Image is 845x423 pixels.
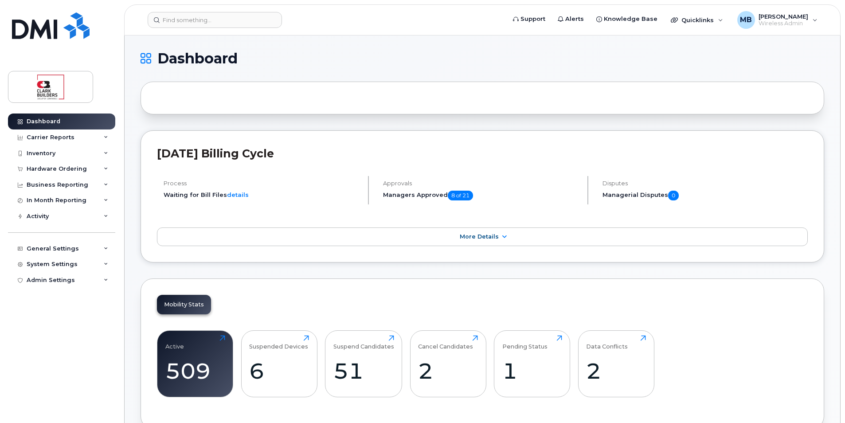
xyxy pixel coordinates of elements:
a: Cancel Candidates2 [418,335,478,392]
div: Suspended Devices [249,335,308,350]
span: 8 of 21 [448,191,473,200]
h4: Disputes [602,180,808,187]
div: Data Conflicts [586,335,628,350]
h2: [DATE] Billing Cycle [157,147,808,160]
a: Suspend Candidates51 [333,335,394,392]
span: 0 [668,191,679,200]
div: 2 [418,358,478,384]
span: Dashboard [157,52,238,65]
a: Pending Status1 [502,335,562,392]
h4: Approvals [383,180,580,187]
div: 51 [333,358,394,384]
div: 1 [502,358,562,384]
h4: Process [164,180,360,187]
div: Suspend Candidates [333,335,394,350]
a: Suspended Devices6 [249,335,309,392]
div: Active [165,335,184,350]
div: Cancel Candidates [418,335,473,350]
a: details [227,191,249,198]
a: Data Conflicts2 [586,335,646,392]
h5: Managers Approved [383,191,580,200]
span: More Details [460,233,499,240]
iframe: Messenger Launcher [806,384,838,416]
div: 2 [586,358,646,384]
div: Pending Status [502,335,548,350]
div: 509 [165,358,225,384]
h5: Managerial Disputes [602,191,808,200]
li: Waiting for Bill Files [164,191,360,199]
a: Active509 [165,335,225,392]
div: 6 [249,358,309,384]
